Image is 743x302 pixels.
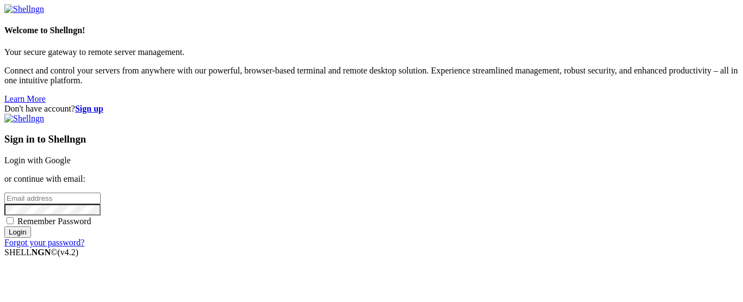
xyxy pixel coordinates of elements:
span: SHELL © [4,248,78,257]
h3: Sign in to Shellngn [4,133,739,145]
span: 4.2.0 [58,248,79,257]
a: Learn More [4,94,46,103]
input: Email address [4,193,101,204]
div: Don't have account? [4,104,739,114]
p: Your secure gateway to remote server management. [4,47,739,57]
input: Login [4,226,31,238]
a: Sign up [75,104,103,113]
b: NGN [32,248,51,257]
h4: Welcome to Shellngn! [4,26,739,35]
p: Connect and control your servers from anywhere with our powerful, browser-based terminal and remo... [4,66,739,85]
img: Shellngn [4,4,44,14]
img: Shellngn [4,114,44,124]
input: Remember Password [7,217,14,224]
span: Remember Password [17,217,91,226]
a: Login with Google [4,156,71,165]
a: Forgot your password? [4,238,84,247]
p: or continue with email: [4,174,739,184]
